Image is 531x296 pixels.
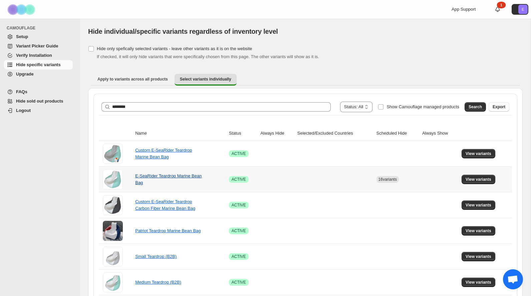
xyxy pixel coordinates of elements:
a: Medium Teardrop (B2B) [135,280,181,285]
span: CAMOUFLAGE [7,25,75,31]
th: Always Hide [258,126,295,141]
span: Hide individual/specific variants regardless of inventory level [88,28,278,35]
img: Small Teardrop (B2B) [103,247,123,267]
a: Custom E-SeaRider Teardrop Carbon Fiber Marine Bean Bag [135,199,195,211]
button: Search [465,102,486,112]
span: Verify Installation [16,53,52,58]
a: Upgrade [4,69,73,79]
img: E-SeaRider Teardrop Marine Bean Bag [103,169,123,189]
span: Export [493,104,505,110]
img: Camouflage [5,0,39,19]
a: Patriot Teardrop Marine Bean Bag [135,228,201,233]
button: View variants [462,175,495,184]
span: ACTIVE [232,177,246,182]
a: E-SeaRider Teardrop Marine Bean Bag [135,173,202,185]
th: Scheduled Hide [374,126,420,141]
span: If checked, it will only hide variants that were specifically chosen from this page. The other va... [97,54,319,59]
img: Custom E-SeaRider Teardrop Carbon Fiber Marine Bean Bag [103,195,123,215]
a: FAQs [4,87,73,97]
span: Setup [16,34,28,39]
span: Logout [16,108,31,113]
a: Verify Installation [4,51,73,60]
span: App Support [452,7,476,12]
a: Custom E-SeaRider Teardrop Marine Bean Bag [135,148,192,159]
span: View variants [466,202,491,208]
a: Hide specific variants [4,60,73,69]
a: Hide sold out products [4,97,73,106]
span: Hide sold out products [16,99,63,104]
span: View variants [466,280,491,285]
span: Search [469,104,482,110]
span: Avatar with initials E [518,5,528,14]
span: View variants [466,151,491,156]
img: Patriot Teardrop Marine Bean Bag [103,221,123,241]
a: Logout [4,106,73,115]
span: ACTIVE [232,202,246,208]
span: FAQs [16,89,27,94]
button: View variants [462,252,495,261]
button: Export [489,102,509,112]
button: View variants [462,149,495,158]
span: View variants [466,177,491,182]
img: Medium Teardrop (B2B) [103,272,123,292]
span: 16 variants [378,177,397,182]
th: Name [133,126,227,141]
span: Select variants individually [180,77,231,82]
span: Hide specific variants [16,62,61,67]
a: Setup [4,32,73,41]
span: ACTIVE [232,228,246,234]
button: Select variants individually [175,74,237,86]
button: View variants [462,226,495,236]
th: Selected/Excluded Countries [295,126,374,141]
a: Variant Picker Guide [4,41,73,51]
span: Variant Picker Guide [16,43,58,48]
text: E [522,7,524,11]
span: View variants [466,228,491,234]
span: ACTIVE [232,151,246,156]
a: 1 [494,6,501,13]
span: ACTIVE [232,280,246,285]
th: Always Show [420,126,460,141]
a: Small Teardrop (B2B) [135,254,177,259]
span: Apply to variants across all products [97,77,168,82]
th: Status [227,126,258,141]
img: Custom E-SeaRider Teardrop Marine Bean Bag [103,144,123,164]
button: Apply to variants across all products [92,74,173,85]
button: View variants [462,278,495,287]
button: View variants [462,200,495,210]
span: Upgrade [16,71,34,77]
span: View variants [466,254,491,259]
button: Avatar with initials E [512,4,528,15]
span: Show Camouflage managed products [386,104,459,109]
div: 1 [497,2,506,8]
span: ACTIVE [232,254,246,259]
span: Hide only spefically selected variants - leave other variants as it is on the website [97,46,252,51]
div: Open chat [503,269,523,289]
